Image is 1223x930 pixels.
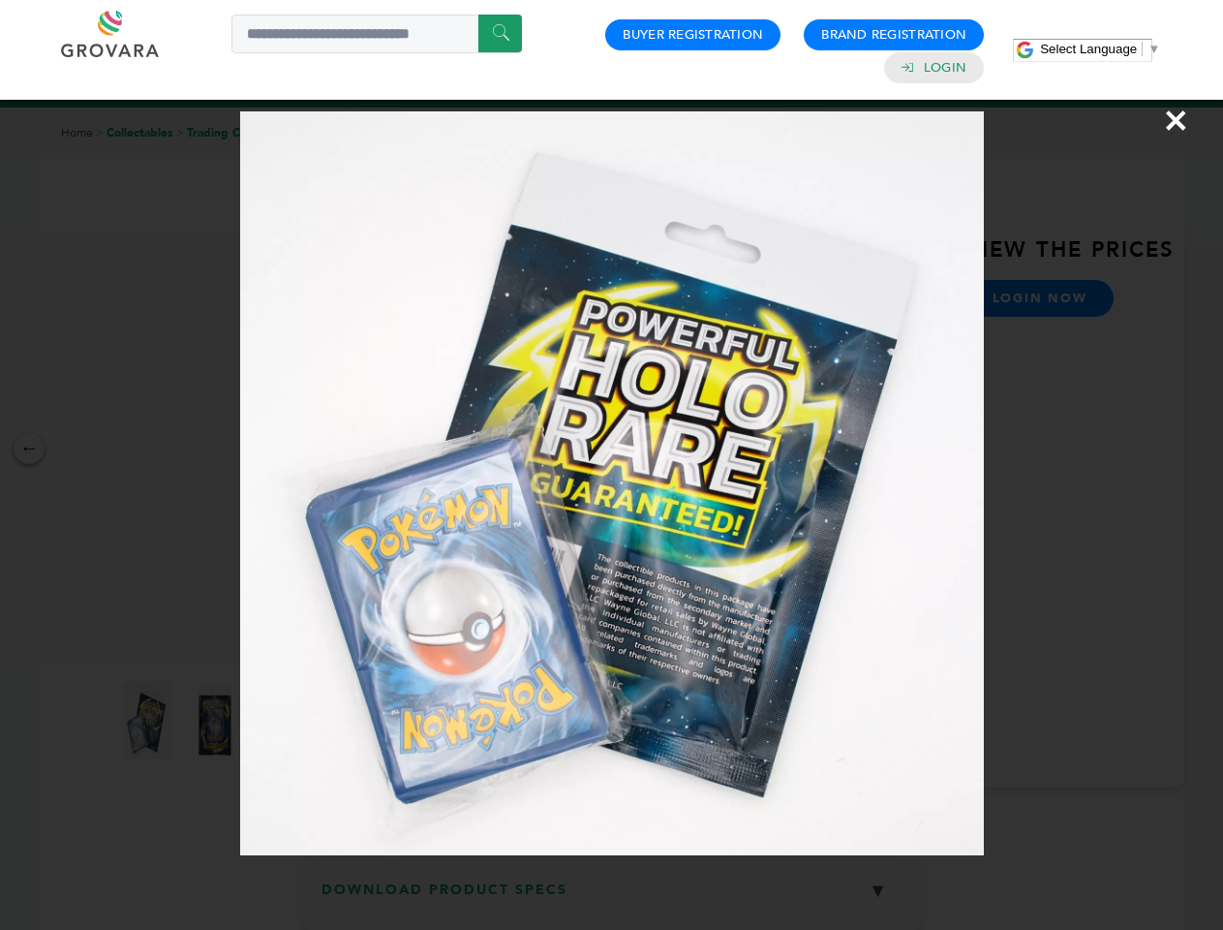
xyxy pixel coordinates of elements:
[1040,42,1137,56] span: Select Language
[1147,42,1160,56] span: ▼
[821,26,966,44] a: Brand Registration
[231,15,522,53] input: Search a product or brand...
[1040,42,1160,56] a: Select Language​
[1142,42,1143,56] span: ​
[1163,93,1189,147] span: ×
[623,26,763,44] a: Buyer Registration
[924,59,966,77] a: Login
[240,111,984,855] img: Image Preview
